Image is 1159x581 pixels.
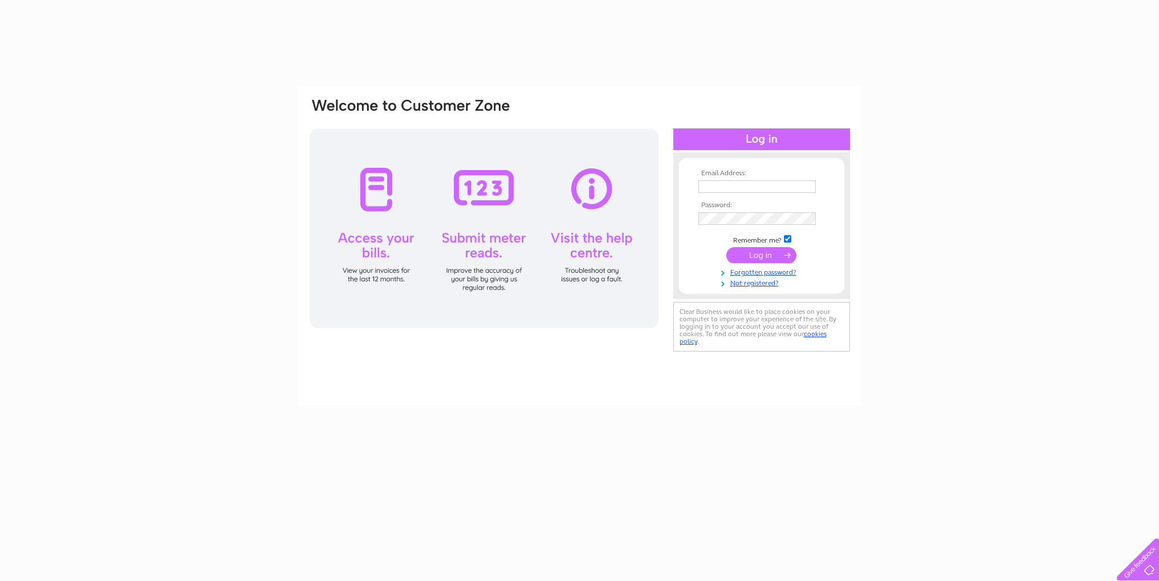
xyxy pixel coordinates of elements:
a: Forgotten password? [698,266,828,277]
input: Submit [726,247,796,263]
th: Email Address: [696,170,828,177]
td: Remember me? [696,233,828,245]
th: Password: [696,201,828,209]
a: Not registered? [698,277,828,288]
div: Clear Business would like to place cookies on your computer to improve your experience of the sit... [673,302,850,352]
a: cookies policy [680,330,827,345]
